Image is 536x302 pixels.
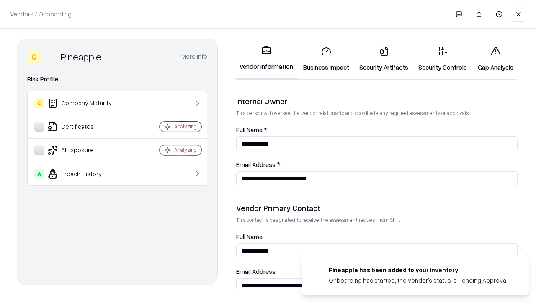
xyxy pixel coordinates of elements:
div: Risk Profile [27,74,207,84]
div: Pineapple [61,50,101,63]
label: Full Name [236,234,518,240]
div: Analyzing [174,146,197,154]
a: Security Artifacts [354,39,413,78]
label: Full Name * [236,127,518,133]
p: Vendors / Onboarding [10,10,72,18]
div: Company Maturity [34,98,134,108]
label: Email Address * [236,161,518,168]
a: Vendor Information [234,39,298,79]
p: This contact is designated to receive the assessment request from Shift [236,216,518,224]
div: Onboarding has started, the vendor's status is Pending Approval. [329,276,509,285]
img: Pineapple [44,50,57,63]
div: Certificates [34,122,134,132]
div: A [34,169,44,179]
label: Email Address [236,268,518,275]
div: C [34,98,44,108]
div: Internal Owner [236,96,518,106]
img: pineappleenergy.com [312,266,322,276]
div: C [27,50,41,63]
div: AI Exposure [34,145,134,155]
a: Gap Analysis [472,39,519,78]
div: Vendor Primary Contact [236,203,518,213]
button: More info [181,49,207,64]
p: This person will oversee the vendor relationship and coordinate any required assessments or appro... [236,109,518,117]
div: Analyzing [174,123,197,130]
div: Breach History [34,169,134,179]
a: Business Impact [298,39,354,78]
a: Security Controls [413,39,472,78]
div: Pineapple has been added to your inventory [329,266,509,274]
